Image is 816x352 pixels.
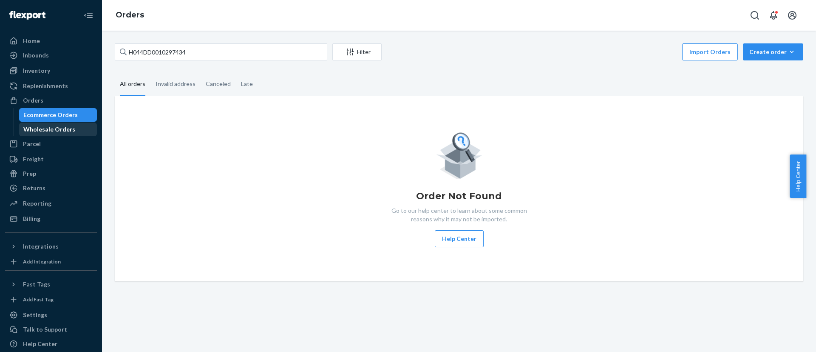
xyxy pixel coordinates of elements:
div: Returns [23,184,45,192]
a: Talk to Support [5,323,97,336]
a: Add Fast Tag [5,295,97,305]
img: Empty list [436,130,482,179]
div: Create order [749,48,797,56]
input: Search orders [115,43,327,60]
a: Inbounds [5,49,97,62]
div: Integrations [23,242,59,251]
a: Add Integration [5,257,97,267]
div: Billing [23,215,40,223]
div: Wholesale Orders [23,125,75,134]
div: Ecommerce Orders [23,111,78,119]
a: Home [5,34,97,48]
a: Reporting [5,197,97,210]
div: Add Integration [23,258,61,265]
a: Freight [5,152,97,166]
div: Inbounds [23,51,49,60]
div: Filter [333,48,381,56]
div: Canceled [206,73,231,95]
button: Open Search Box [746,7,763,24]
button: Open notifications [765,7,782,24]
img: Flexport logo [9,11,45,20]
a: Orders [116,10,144,20]
div: Inventory [23,66,50,75]
div: Home [23,37,40,45]
div: Help Center [23,340,57,348]
div: Orders [23,96,43,105]
div: Add Fast Tag [23,296,54,303]
a: Replenishments [5,79,97,93]
a: Billing [5,212,97,226]
button: Close Navigation [80,7,97,24]
div: Replenishments [23,82,68,90]
a: Returns [5,181,97,195]
button: Integrations [5,240,97,253]
button: Open account menu [784,7,801,24]
ol: breadcrumbs [109,3,151,28]
div: Parcel [23,140,41,148]
a: Orders [5,94,97,107]
div: Prep [23,169,36,178]
a: Wholesale Orders [19,123,97,136]
a: Settings [5,308,97,322]
button: Help Center [435,230,484,247]
div: Talk to Support [23,325,67,334]
div: Settings [23,311,47,319]
div: All orders [120,73,145,96]
h1: Order Not Found [416,189,502,203]
a: Ecommerce Orders [19,108,97,122]
div: Fast Tags [23,280,50,289]
button: Fast Tags [5,278,97,291]
a: Parcel [5,137,97,151]
div: Reporting [23,199,51,208]
div: Freight [23,155,44,163]
button: Import Orders [682,43,738,60]
a: Help Center [5,337,97,351]
div: Invalid address [156,73,195,95]
a: Prep [5,167,97,180]
button: Create order [743,43,803,60]
button: Filter [332,43,382,60]
a: Inventory [5,64,97,77]
div: Late [241,73,253,95]
p: Go to our help center to learn about some common reasons why it may not be imported. [385,206,533,223]
button: Help Center [790,155,806,198]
